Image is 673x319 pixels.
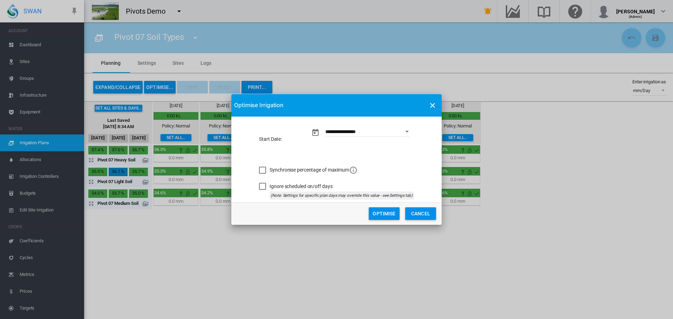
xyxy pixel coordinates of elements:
button: md-calendar [308,126,322,140]
md-dialog: Start Date: ... [231,94,442,225]
span: Optimise Irrigation [234,101,283,110]
label: Start Date: [259,136,305,143]
button: Cancel [405,207,436,220]
md-checkbox: Synchronise percentage of maximum [259,166,358,174]
md-icon: icon-close [428,101,437,110]
button: Optimise [369,207,400,220]
md-checkbox: Ignore scheduled on/off days [259,183,332,190]
md-icon: icon-information-outline [349,166,358,174]
div: (Note: Settings for specific plan days may override this value - see Settings tab) [270,192,414,199]
button: icon-close [426,98,440,112]
button: Open calendar [401,125,413,138]
div: Ignore scheduled on/off days [270,183,332,190]
span: Synchronise percentage of maximum [270,167,358,173]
